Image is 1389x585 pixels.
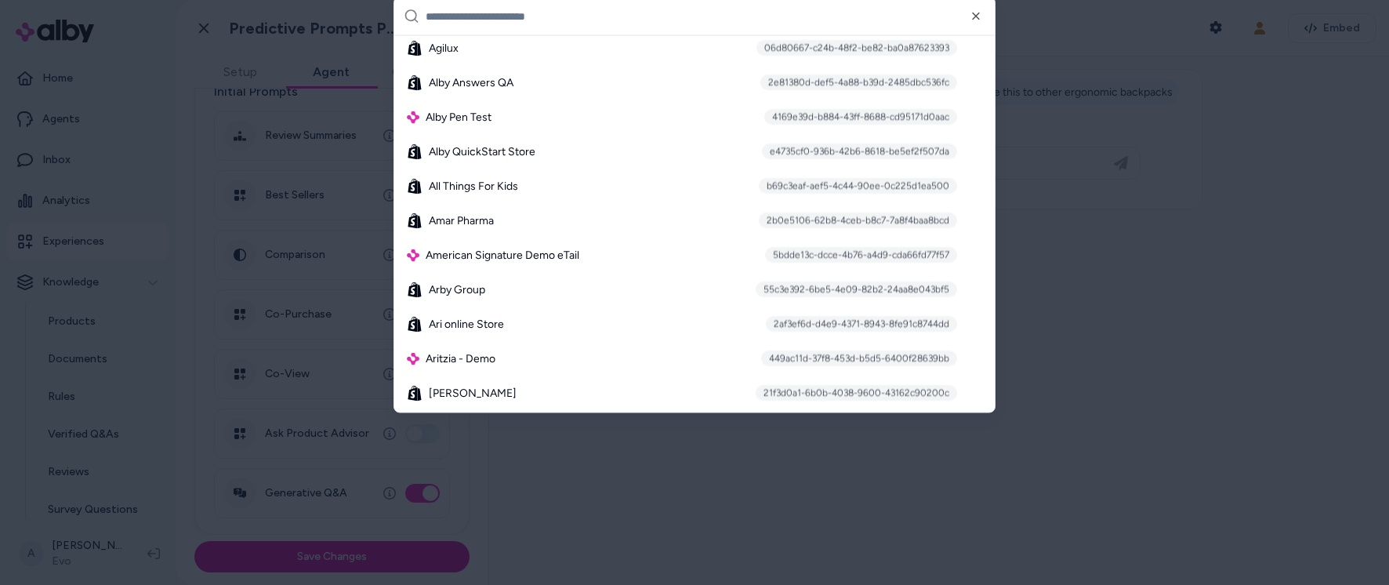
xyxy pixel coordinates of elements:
div: e4735cf0-936b-42b6-8618-be5ef2f507da [762,144,957,160]
div: 5bdde13c-dcce-4b76-a4d9-cda66fd77f57 [765,248,957,263]
span: All Things For Kids [429,179,518,194]
div: 4169e39d-b884-43ff-8688-cd95171d0aac [764,110,957,125]
span: Agilux [429,41,459,56]
div: 21f3d0a1-6b0b-4038-9600-43162c90200c [756,386,957,402]
div: 2e81380d-def5-4a88-b39d-2485dbc536fc [760,75,957,91]
span: Alby Answers QA [429,75,513,91]
img: alby Logo [407,353,419,365]
span: Alby Pen Test [426,110,491,125]
img: alby Logo [407,111,419,124]
div: 55c3e392-6be5-4e09-82b2-24aa8e043bf5 [756,282,957,298]
div: 06d80667-c24b-48f2-be82-ba0a87623393 [756,41,957,56]
img: alby Logo [407,249,419,262]
span: [PERSON_NAME] [429,386,517,402]
span: Arby Group [429,282,485,298]
span: Aritzia - Demo [426,351,495,367]
span: Amar Pharma [429,213,494,229]
span: Ari online Store [429,317,504,332]
div: 449ac11d-37f8-453d-b5d5-6400f28639bb [761,351,957,367]
span: Alby QuickStart Store [429,144,535,160]
div: 2af3ef6d-d4e9-4371-8943-8fe91c8744dd [766,317,957,332]
div: 2b0e5106-62b8-4ceb-b8c7-7a8f4baa8bcd [759,213,957,229]
span: American Signature Demo eTail [426,248,579,263]
div: b69c3eaf-aef5-4c44-90ee-0c225d1ea500 [759,179,957,194]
